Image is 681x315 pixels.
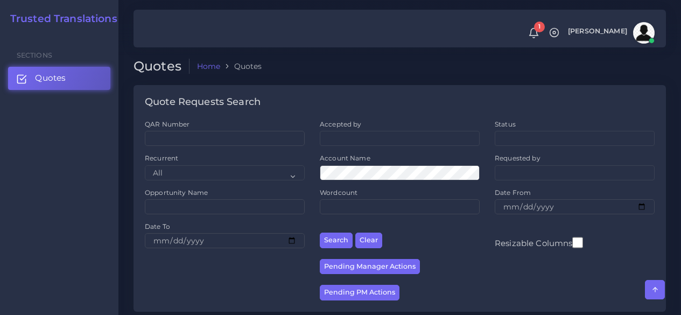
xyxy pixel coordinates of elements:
button: Search [320,233,353,248]
input: Resizable Columns [572,236,583,249]
a: Trusted Translations [3,13,117,25]
li: Quotes [220,61,262,72]
label: Accepted by [320,120,362,129]
h2: Quotes [134,59,189,74]
button: Pending PM Actions [320,285,399,300]
a: Quotes [8,67,110,89]
button: Clear [355,233,382,248]
label: Requested by [495,153,540,163]
label: Recurrent [145,153,178,163]
img: avatar [633,22,655,44]
label: QAR Number [145,120,189,129]
a: Home [197,61,221,72]
span: [PERSON_NAME] [568,28,627,35]
label: Date From [495,188,531,197]
span: Sections [17,51,52,59]
button: Pending Manager Actions [320,259,420,275]
label: Opportunity Name [145,188,208,197]
label: Account Name [320,153,370,163]
a: [PERSON_NAME]avatar [563,22,658,44]
label: Wordcount [320,188,357,197]
a: 1 [524,27,543,39]
label: Resizable Columns [495,236,583,249]
label: Status [495,120,516,129]
span: 1 [534,22,545,32]
label: Date To [145,222,170,231]
span: Quotes [35,72,66,84]
h4: Quote Requests Search [145,96,261,108]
